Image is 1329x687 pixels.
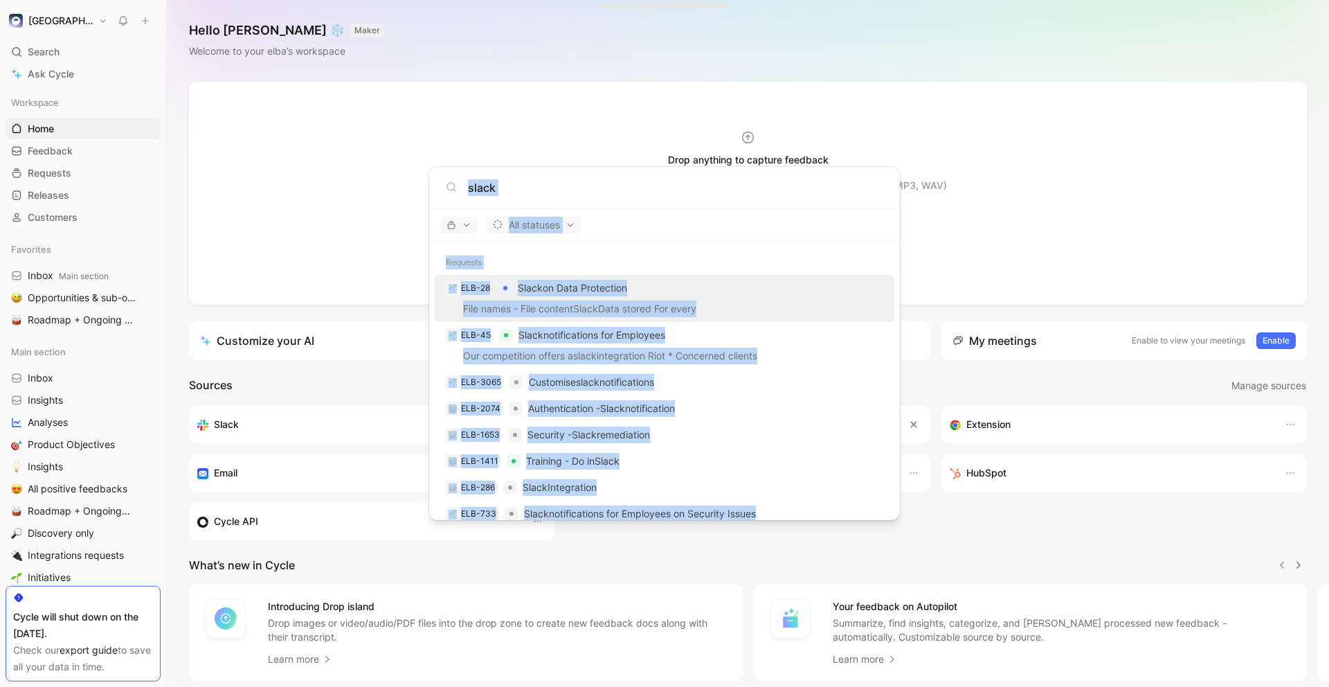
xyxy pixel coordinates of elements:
[468,179,883,196] input: Type a command or search anything
[449,510,457,518] img: 🌱
[518,280,627,296] p: on Data Protection
[435,322,894,369] a: 🌱ELB-45Slacknotifications for EmployeesOur competition offers aslackintegration Riot * Concerned ...
[518,329,543,341] mark: Slack
[492,217,575,233] span: All statuses
[461,328,491,342] div: ELB-45
[435,448,894,474] a: 😅ELB-1411Training - Do inSlack
[524,508,549,519] mark: Slack
[435,395,894,422] a: 😅ELB-2074Authentication -Slacknotification
[435,501,894,527] a: 🌱ELB-733Slacknotifications for Employees on Security Issues
[595,455,620,467] mark: Slack
[461,454,498,468] div: ELB-1411
[461,375,501,389] div: ELB-3065
[573,303,598,314] mark: Slack
[573,350,597,362] mark: slack
[449,404,457,413] img: 😅
[523,479,597,496] p: Integration
[486,217,581,233] button: All statuses
[435,474,894,501] a: 😅ELB-286SlackIntegration
[461,281,490,295] div: ELB-28
[518,282,543,294] mark: Slack
[524,506,756,522] p: notifications for Employees on Security Issues
[449,378,457,386] img: 🌱
[435,369,894,395] a: 🌱ELB-3065Customiseslacknotifications
[439,301,890,321] p: File names - File content Data stored For every
[449,457,457,465] img: 😅
[518,327,665,343] p: notifications for Employees
[528,400,675,417] p: Authentication - notification
[523,481,548,493] mark: Slack
[600,402,625,414] mark: Slack
[461,481,495,494] div: ELB-286
[439,348,890,368] p: Our competition offers a integration Riot * Concerned clients
[435,275,894,322] a: 🌱ELB-28Slackon Data ProtectionFile names - File contentSlackData stored For every
[461,428,500,442] div: ELB-1653
[449,483,457,492] img: 😅
[572,429,597,440] mark: Slack
[435,422,894,448] a: 😅ELB-1653Security -Slackremediation
[429,250,900,275] div: Requests
[461,507,496,521] div: ELB-733
[449,431,457,439] img: 😅
[576,376,599,388] mark: slack
[449,284,457,292] img: 🌱
[526,453,620,470] p: Training - Do in
[449,331,457,339] img: 🌱
[527,427,650,443] p: Security - remediation
[529,374,654,391] p: Customise notifications
[461,402,500,416] div: ELB-2074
